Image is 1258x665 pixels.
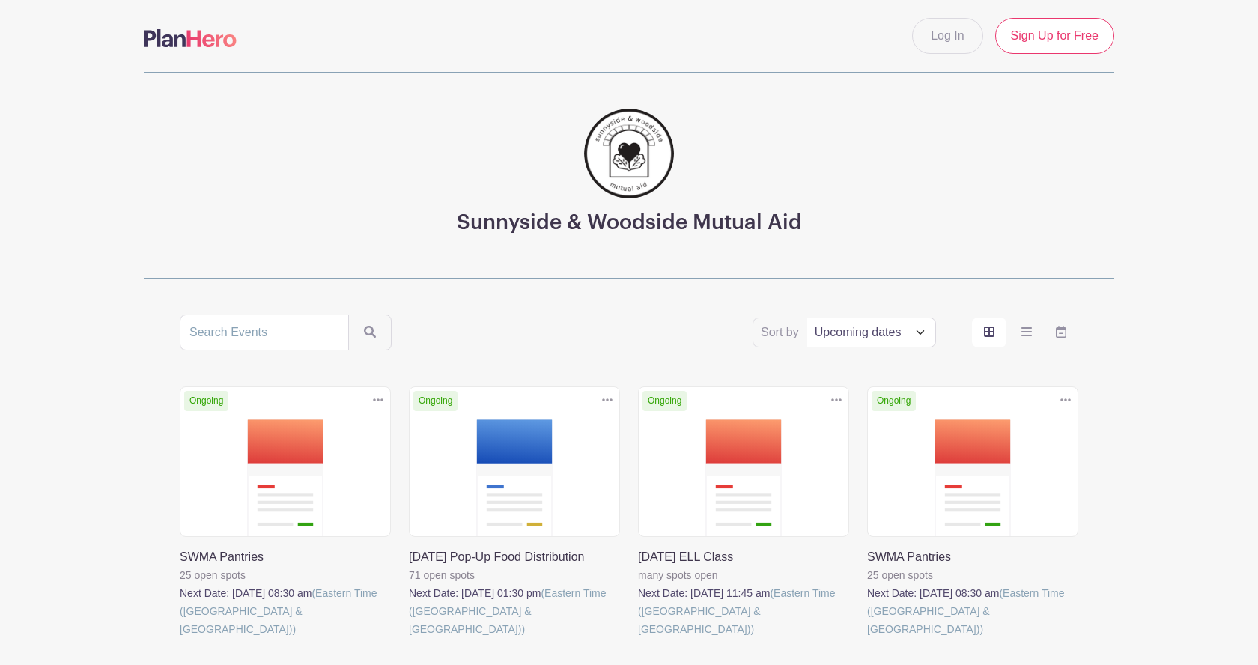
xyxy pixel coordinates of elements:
a: Log In [912,18,982,54]
div: order and view [972,318,1078,347]
a: Sign Up for Free [995,18,1114,54]
label: Sort by [761,324,803,341]
img: logo-507f7623f17ff9eddc593b1ce0a138ce2505c220e1c5a4e2b4648c50719b7d32.svg [144,29,237,47]
img: 256.png [584,109,674,198]
h3: Sunnyside & Woodside Mutual Aid [457,210,802,236]
input: Search Events [180,315,349,350]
